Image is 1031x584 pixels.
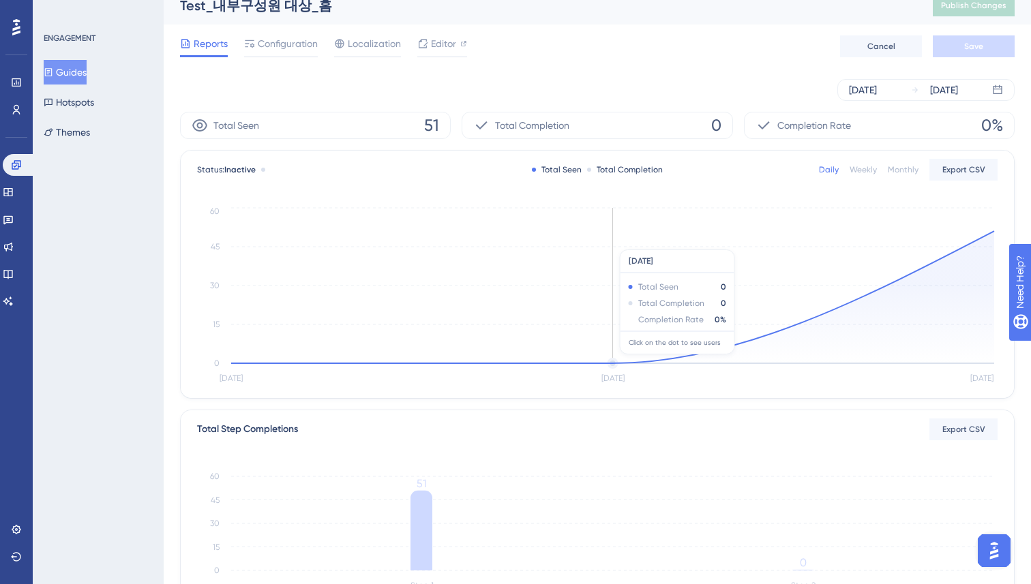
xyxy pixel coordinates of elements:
[849,82,877,98] div: [DATE]
[197,164,256,175] span: Status:
[210,281,220,290] tspan: 30
[711,114,721,136] span: 0
[974,530,1015,571] iframe: UserGuiding AI Assistant Launcher
[224,165,256,174] span: Inactive
[819,164,839,175] div: Daily
[431,35,456,52] span: Editor
[970,373,993,383] tspan: [DATE]
[210,472,220,481] tspan: 60
[211,242,220,251] tspan: 45
[942,424,985,435] span: Export CSV
[424,114,439,136] span: 51
[220,373,243,383] tspan: [DATE]
[587,164,663,175] div: Total Completion
[44,33,95,44] div: ENGAGEMENT
[213,117,259,134] span: Total Seen
[850,164,877,175] div: Weekly
[532,164,582,175] div: Total Seen
[213,542,220,552] tspan: 15
[348,35,401,52] span: Localization
[777,117,851,134] span: Completion Rate
[933,35,1015,57] button: Save
[213,320,220,329] tspan: 15
[981,114,1003,136] span: 0%
[214,566,220,575] tspan: 0
[840,35,922,57] button: Cancel
[44,90,94,114] button: Hotspots
[867,41,895,52] span: Cancel
[930,82,958,98] div: [DATE]
[211,495,220,505] tspan: 45
[929,159,998,181] button: Export CSV
[888,164,918,175] div: Monthly
[942,164,985,175] span: Export CSV
[495,117,569,134] span: Total Completion
[197,421,298,437] div: Total Step Completions
[194,35,228,52] span: Reports
[929,418,998,440] button: Export CSV
[210,206,220,216] tspan: 60
[44,120,90,144] button: Themes
[800,556,807,569] tspan: 0
[44,60,87,84] button: Guides
[417,477,426,490] tspan: 51
[32,3,85,20] span: Need Help?
[210,519,220,528] tspan: 30
[964,41,983,52] span: Save
[214,358,220,368] tspan: 0
[258,35,318,52] span: Configuration
[601,373,625,383] tspan: [DATE]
